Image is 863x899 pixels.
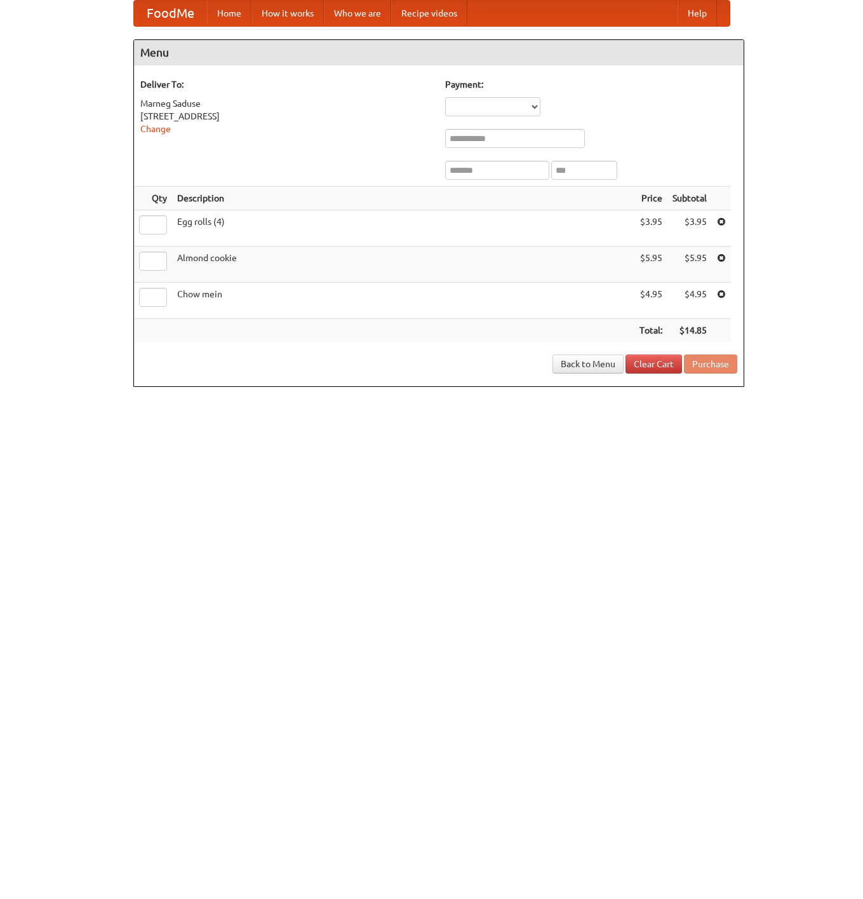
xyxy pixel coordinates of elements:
[634,187,667,210] th: Price
[684,355,737,374] button: Purchase
[134,1,207,26] a: FoodMe
[251,1,324,26] a: How it works
[207,1,251,26] a: Home
[172,247,634,283] td: Almond cookie
[140,124,171,134] a: Change
[667,247,712,283] td: $5.95
[678,1,717,26] a: Help
[667,210,712,247] td: $3.95
[140,110,432,123] div: [STREET_ADDRESS]
[140,78,432,91] h5: Deliver To:
[140,97,432,110] div: Marneg Saduse
[634,283,667,319] td: $4.95
[634,247,667,283] td: $5.95
[172,187,634,210] th: Description
[391,1,467,26] a: Recipe videos
[667,319,712,342] th: $14.85
[634,319,667,342] th: Total:
[134,40,744,65] h4: Menu
[626,355,682,374] a: Clear Cart
[667,283,712,319] td: $4.95
[172,283,634,319] td: Chow mein
[445,78,737,91] h5: Payment:
[134,187,172,210] th: Qty
[172,210,634,247] td: Egg rolls (4)
[552,355,624,374] a: Back to Menu
[324,1,391,26] a: Who we are
[667,187,712,210] th: Subtotal
[634,210,667,247] td: $3.95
